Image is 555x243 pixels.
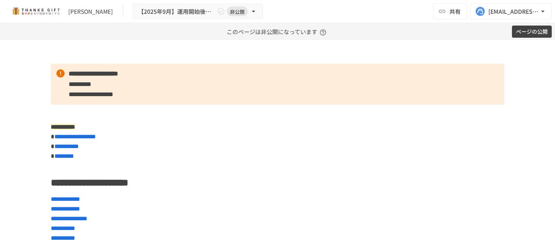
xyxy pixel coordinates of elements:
div: [EMAIL_ADDRESS][DOMAIN_NAME] [488,6,539,17]
span: 【2025年9月】運用開始後振り返りミーティング [138,6,215,17]
button: ページの公開 [512,26,552,38]
span: 非公開 [227,7,248,16]
button: 【2025年9月】運用開始後振り返りミーティング非公開 [133,4,263,19]
p: このページは非公開になっています [227,23,329,40]
button: [EMAIL_ADDRESS][DOMAIN_NAME] [470,3,552,19]
div: [PERSON_NAME] [68,7,113,16]
img: mMP1OxWUAhQbsRWCurg7vIHe5HqDpP7qZo7fRoNLXQh [10,5,62,18]
span: 共有 [449,7,461,16]
button: 共有 [433,3,467,19]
